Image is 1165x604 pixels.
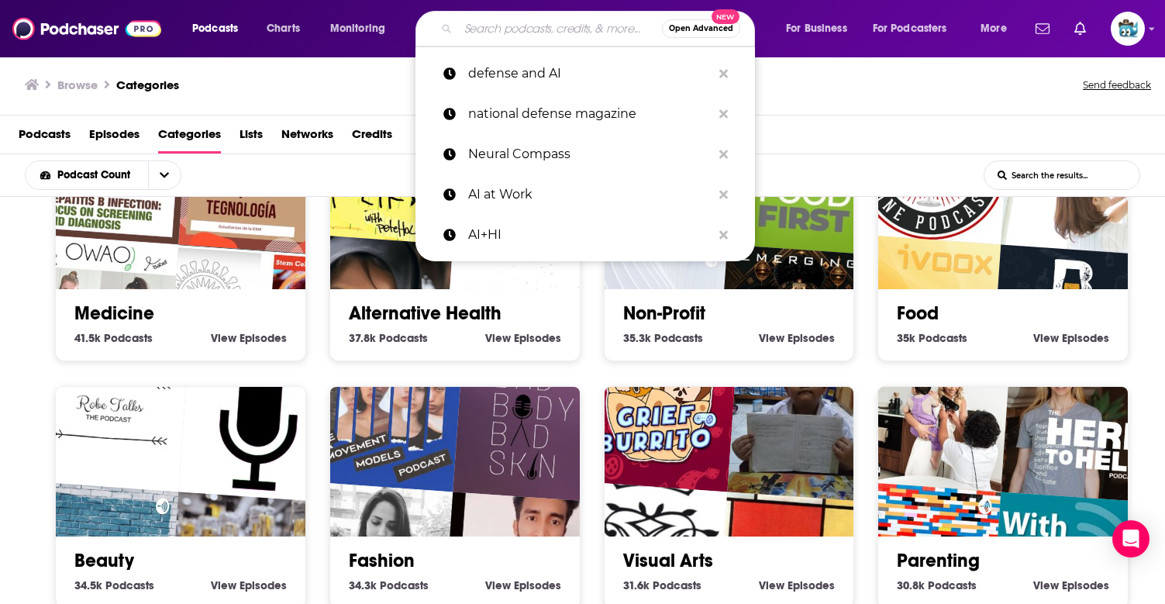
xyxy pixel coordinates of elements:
[897,578,925,592] span: 30.8k
[1062,578,1109,592] span: Episodes
[211,578,236,592] span: View
[303,332,463,492] img: The Movement Models Podcast
[240,578,287,592] span: Episodes
[654,331,703,345] span: Podcasts
[74,331,101,345] span: 41.5k
[485,331,511,345] span: View
[240,331,287,345] span: Episodes
[380,578,429,592] span: Podcasts
[330,18,385,40] span: Monitoring
[57,170,136,181] span: Podcast Count
[653,578,701,592] span: Podcasts
[468,215,712,255] p: AI+HI
[148,161,181,189] button: open menu
[349,331,428,345] a: 37.8k Alternative Health Podcasts
[105,578,154,592] span: Podcasts
[74,331,153,345] a: 41.5k Medicine Podcasts
[1112,520,1149,557] div: Open Intercom Messenger
[727,342,887,502] img: Aryasatya
[873,18,947,40] span: For Podcasters
[1033,578,1059,592] span: View
[430,11,770,47] div: Search podcasts, credits, & more...
[786,18,847,40] span: For Business
[57,78,98,92] h3: Browse
[577,332,737,492] img: Grief Burrito Gaming Podcast
[919,331,967,345] span: Podcasts
[415,134,755,174] a: Neural Compass
[970,16,1026,41] button: open menu
[104,331,153,345] span: Podcasts
[981,18,1007,40] span: More
[759,578,784,592] span: View
[514,331,561,345] span: Episodes
[116,78,179,92] a: Categories
[74,578,154,592] a: 34.5k Beauty Podcasts
[775,16,867,41] button: open menu
[468,134,712,174] p: Neural Compass
[379,331,428,345] span: Podcasts
[897,578,977,592] a: 30.8k Parenting Podcasts
[1001,342,1160,502] img: The Here to Help Podcast
[158,122,221,154] a: Categories
[623,302,705,325] a: Non-Profit
[662,19,740,38] button: Open AdvancedNew
[485,331,561,345] a: View Alternative Health Episodes
[415,94,755,134] a: national defense magazine
[211,331,236,345] span: View
[257,16,309,41] a: Charts
[89,122,140,154] a: Episodes
[1033,331,1059,345] span: View
[181,16,258,41] button: open menu
[623,578,701,592] a: 31.6k Visual Arts Podcasts
[712,9,739,24] span: New
[759,578,835,592] a: View Visual Arts Episodes
[25,160,205,190] h2: Choose List sort
[669,25,733,33] span: Open Advanced
[1111,12,1145,46] img: User Profile
[468,53,712,94] p: defense and AI
[74,549,134,572] a: Beauty
[623,578,650,592] span: 31.6k
[1033,578,1109,592] a: View Parenting Episodes
[623,549,713,572] a: Visual Arts
[12,14,161,43] img: Podchaser - Follow, Share and Rate Podcasts
[349,331,376,345] span: 37.8k
[352,122,392,154] a: Credits
[623,331,651,345] span: 35.3k
[759,331,784,345] span: View
[74,302,154,325] a: Medicine
[240,122,263,154] a: Lists
[468,94,712,134] p: national defense magazine
[349,302,502,325] a: Alternative Health
[211,331,287,345] a: View Medicine Episodes
[485,578,511,592] span: View
[852,332,1012,492] img: MOMZ N THE HOOD
[453,342,612,502] img: Bad Body Bad Skin
[349,578,429,592] a: 34.3k Fashion Podcasts
[1068,16,1092,42] a: Show notifications dropdown
[468,174,712,215] p: AI at Work
[1033,331,1109,345] a: View Food Episodes
[19,122,71,154] a: Podcasts
[29,332,189,492] img: Robe Talks The Podcast
[415,174,755,215] a: AI at Work
[281,122,333,154] a: Networks
[623,331,703,345] a: 35.3k Non-Profit Podcasts
[349,549,415,572] a: Fashion
[211,578,287,592] a: View Beauty Episodes
[267,18,300,40] span: Charts
[349,578,377,592] span: 34.3k
[26,170,148,181] button: open menu
[178,342,338,502] img: perfumetalk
